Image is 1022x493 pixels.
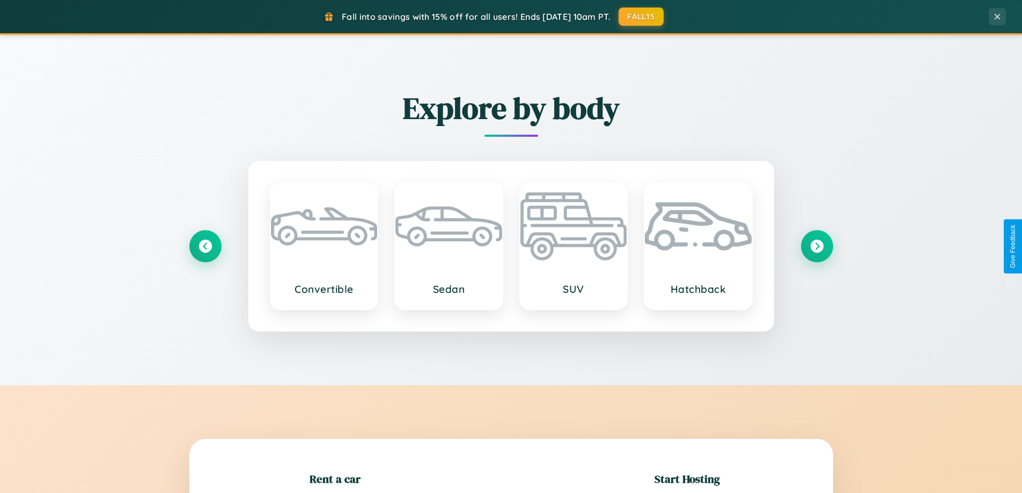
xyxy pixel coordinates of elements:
[406,283,491,296] h3: Sedan
[310,471,361,487] h2: Rent a car
[342,11,611,22] span: Fall into savings with 15% off for all users! Ends [DATE] 10am PT.
[189,87,833,129] h2: Explore by body
[531,283,616,296] h3: SUV
[619,8,664,26] button: FALL15
[655,471,720,487] h2: Start Hosting
[282,283,367,296] h3: Convertible
[656,283,741,296] h3: Hatchback
[1009,225,1017,268] div: Give Feedback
